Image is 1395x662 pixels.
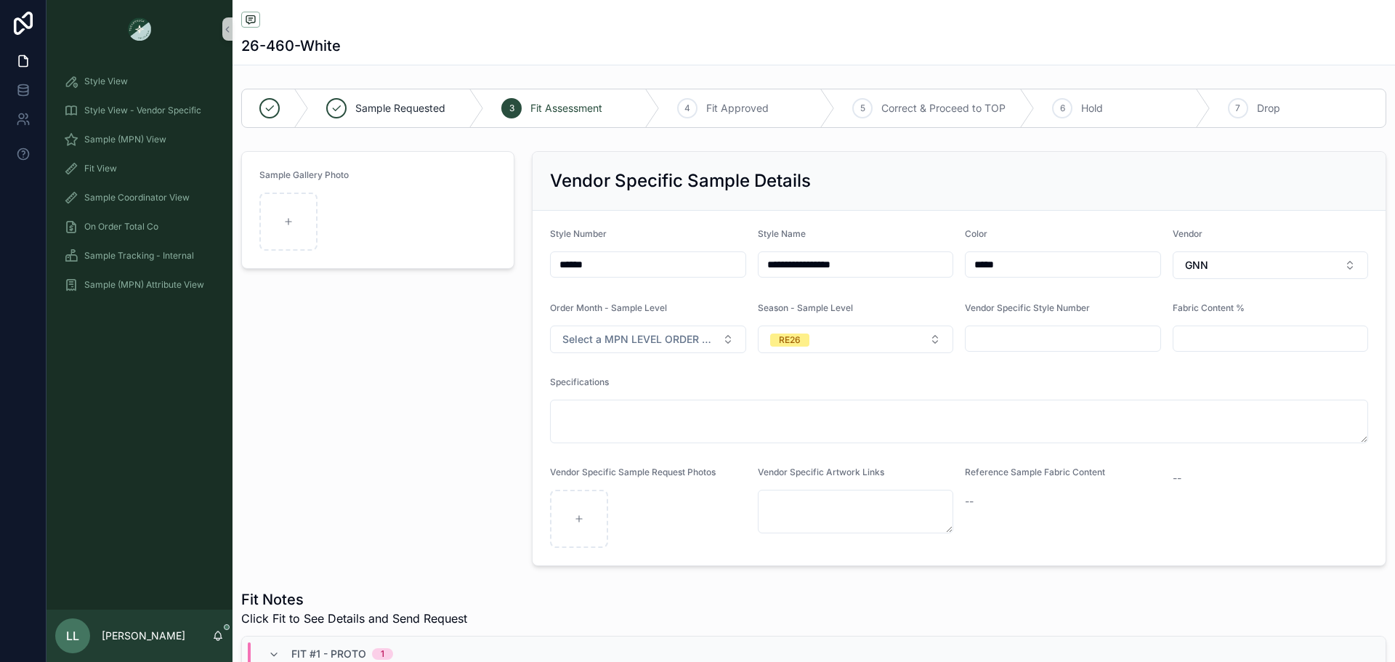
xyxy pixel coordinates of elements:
[128,17,151,41] img: App logo
[1185,258,1208,273] span: GNN
[355,101,445,116] span: Sample Requested
[684,102,690,114] span: 4
[550,228,607,239] span: Style Number
[550,326,746,353] button: Select Button
[102,629,185,643] p: [PERSON_NAME]
[291,647,366,661] span: Fit #1 - Proto
[1060,102,1065,114] span: 6
[779,334,801,347] div: RE26
[758,228,806,239] span: Style Name
[66,627,79,645] span: LL
[706,101,769,116] span: Fit Approved
[965,228,987,239] span: Color
[1081,101,1103,116] span: Hold
[1257,101,1280,116] span: Drop
[259,169,349,180] span: Sample Gallery Photo
[550,302,667,313] span: Order Month - Sample Level
[84,105,201,116] span: Style View - Vendor Specific
[84,192,190,203] span: Sample Coordinator View
[1173,228,1202,239] span: Vendor
[46,58,232,317] div: scrollable content
[241,610,467,627] span: Click Fit to See Details and Send Request
[84,76,128,87] span: Style View
[55,185,224,211] a: Sample Coordinator View
[55,97,224,124] a: Style View - Vendor Specific
[84,221,158,233] span: On Order Total Co
[1173,471,1181,485] span: --
[550,467,716,477] span: Vendor Specific Sample Request Photos
[84,134,166,145] span: Sample (MPN) View
[758,302,853,313] span: Season - Sample Level
[55,243,224,269] a: Sample Tracking - Internal
[509,102,514,114] span: 3
[1235,102,1240,114] span: 7
[55,214,224,240] a: On Order Total Co
[965,302,1090,313] span: Vendor Specific Style Number
[881,101,1006,116] span: Correct & Proceed to TOP
[241,589,467,610] h1: Fit Notes
[562,332,716,347] span: Select a MPN LEVEL ORDER MONTH
[84,163,117,174] span: Fit View
[550,169,811,193] h2: Vendor Specific Sample Details
[860,102,865,114] span: 5
[55,68,224,94] a: Style View
[1173,251,1369,279] button: Select Button
[381,648,384,660] div: 1
[965,467,1105,477] span: Reference Sample Fabric Content
[55,126,224,153] a: Sample (MPN) View
[84,279,204,291] span: Sample (MPN) Attribute View
[550,376,609,387] span: Specifications
[84,250,194,262] span: Sample Tracking - Internal
[1173,302,1245,313] span: Fabric Content %
[55,272,224,298] a: Sample (MPN) Attribute View
[241,36,341,56] h1: 26-460-White
[758,467,884,477] span: Vendor Specific Artwork Links
[758,326,954,353] button: Select Button
[530,101,602,116] span: Fit Assessment
[965,494,974,509] span: --
[55,156,224,182] a: Fit View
